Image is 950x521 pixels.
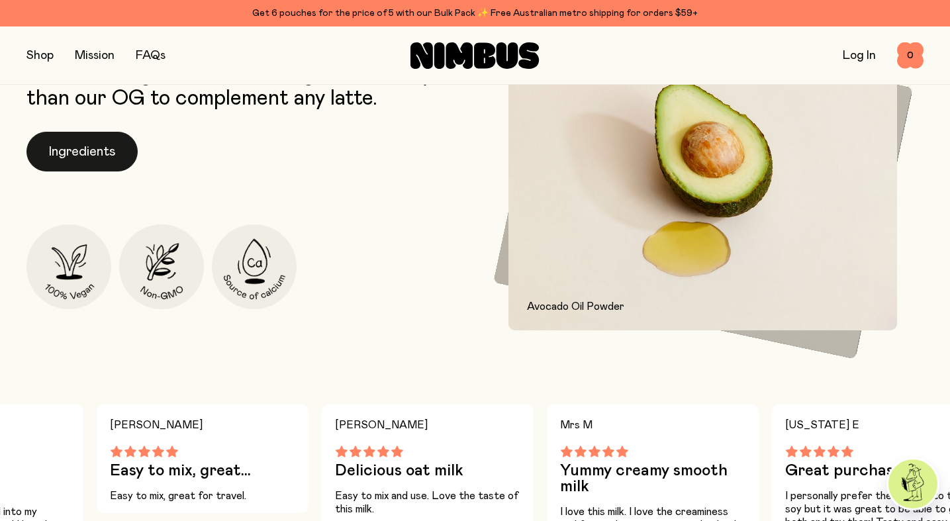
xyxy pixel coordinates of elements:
h4: [PERSON_NAME] [110,415,295,435]
a: Mission [75,50,115,62]
h3: Yummy creamy smooth milk [560,463,745,495]
a: FAQs [136,50,166,62]
img: Avocado and avocado oil [508,39,898,331]
a: Log In [843,50,876,62]
p: Avocado Oil Powder [527,299,879,314]
h4: [PERSON_NAME] [335,415,520,435]
h4: Mrs M [560,415,745,435]
div: Get 6 pouches for the price of 5 with our Bulk Pack ✨ Free Australian metro shipping for orders $59+ [26,5,924,21]
button: 0 [897,42,924,69]
p: Easy to mix, great for travel. [110,489,295,502]
button: Ingredients [26,132,138,171]
h3: Easy to mix, great... [110,463,295,479]
p: Easy to mix and use. Love the taste of this milk. [335,489,520,516]
img: agent [888,459,937,508]
h3: Delicious oat milk [335,463,520,479]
